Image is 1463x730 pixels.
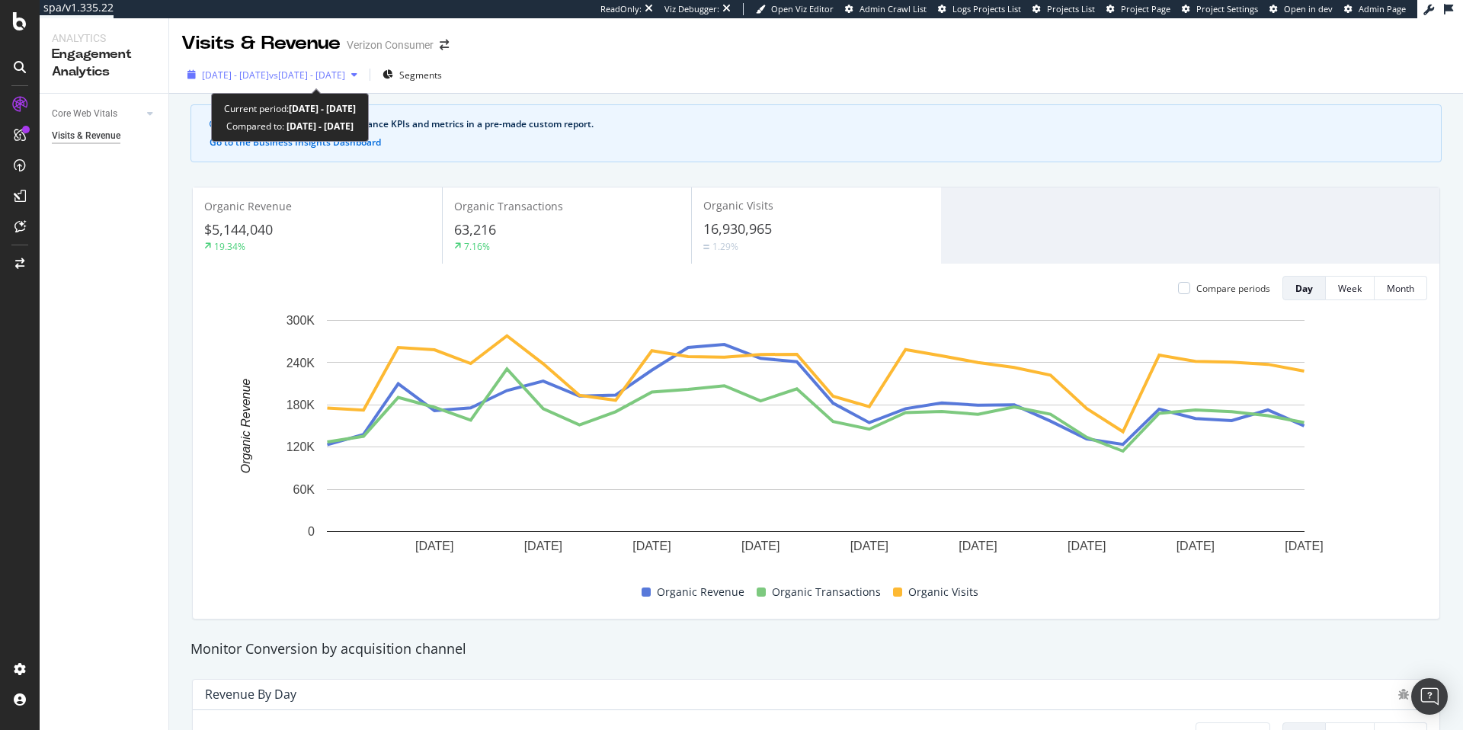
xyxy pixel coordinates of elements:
[632,539,671,552] text: [DATE]
[52,46,156,81] div: Engagement Analytics
[181,62,363,87] button: [DATE] - [DATE]vs[DATE] - [DATE]
[771,3,834,14] span: Open Viz Editor
[1387,282,1414,295] div: Month
[1285,539,1323,552] text: [DATE]
[287,441,315,454] text: 120K
[190,104,1442,162] div: info banner
[287,399,315,411] text: 180K
[1047,3,1095,14] span: Projects List
[845,3,927,15] a: Admin Crawl List
[703,245,709,249] img: Equal
[454,199,563,213] span: Organic Transactions
[181,30,341,56] div: Visits & Revenue
[741,539,780,552] text: [DATE]
[1375,276,1427,300] button: Month
[269,69,345,82] span: vs [DATE] - [DATE]
[287,314,315,327] text: 300K
[464,240,490,253] div: 7.16%
[52,106,142,122] a: Core Web Vitals
[52,30,156,46] div: Analytics
[226,117,354,135] div: Compared to:
[202,69,269,82] span: [DATE] - [DATE]
[293,483,315,496] text: 60K
[183,639,1449,659] div: Monitor Conversion by acquisition channel
[287,357,315,370] text: 240K
[772,583,881,601] span: Organic Transactions
[1032,3,1095,15] a: Projects List
[454,220,496,239] span: 63,216
[664,3,719,15] div: Viz Debugger:
[600,3,642,15] div: ReadOnly:
[1196,282,1270,295] div: Compare periods
[657,583,744,601] span: Organic Revenue
[1269,3,1333,15] a: Open in dev
[1176,539,1215,552] text: [DATE]
[1338,282,1362,295] div: Week
[225,117,1423,131] div: See your organic search performance KPIs and metrics in a pre-made custom report.
[284,120,354,133] b: [DATE] - [DATE]
[52,128,120,144] div: Visits & Revenue
[308,525,315,538] text: 0
[1182,3,1258,15] a: Project Settings
[908,583,978,601] span: Organic Visits
[850,539,888,552] text: [DATE]
[703,198,773,213] span: Organic Visits
[1282,276,1326,300] button: Day
[214,240,245,253] div: 19.34%
[1326,276,1375,300] button: Week
[52,128,158,144] a: Visits & Revenue
[1284,3,1333,14] span: Open in dev
[756,3,834,15] a: Open Viz Editor
[938,3,1021,15] a: Logs Projects List
[1121,3,1170,14] span: Project Page
[524,539,562,552] text: [DATE]
[204,199,292,213] span: Organic Revenue
[952,3,1021,14] span: Logs Projects List
[440,40,449,50] div: arrow-right-arrow-left
[1295,282,1313,295] div: Day
[860,3,927,14] span: Admin Crawl List
[1359,3,1406,14] span: Admin Page
[1398,689,1409,700] div: bug
[712,240,738,253] div: 1.29%
[205,687,296,702] div: Revenue by Day
[1344,3,1406,15] a: Admin Page
[1196,3,1258,14] span: Project Settings
[703,219,772,238] span: 16,930,965
[205,312,1427,577] svg: A chart.
[204,220,273,239] span: $5,144,040
[1068,539,1106,552] text: [DATE]
[347,37,434,53] div: Verizon Consumer
[376,62,448,87] button: Segments
[959,539,997,552] text: [DATE]
[224,100,356,117] div: Current period:
[289,102,356,115] b: [DATE] - [DATE]
[399,69,442,82] span: Segments
[239,379,252,474] text: Organic Revenue
[52,106,117,122] div: Core Web Vitals
[1411,678,1448,715] div: Open Intercom Messenger
[415,539,453,552] text: [DATE]
[210,137,381,148] button: Go to the Business Insights Dashboard
[1106,3,1170,15] a: Project Page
